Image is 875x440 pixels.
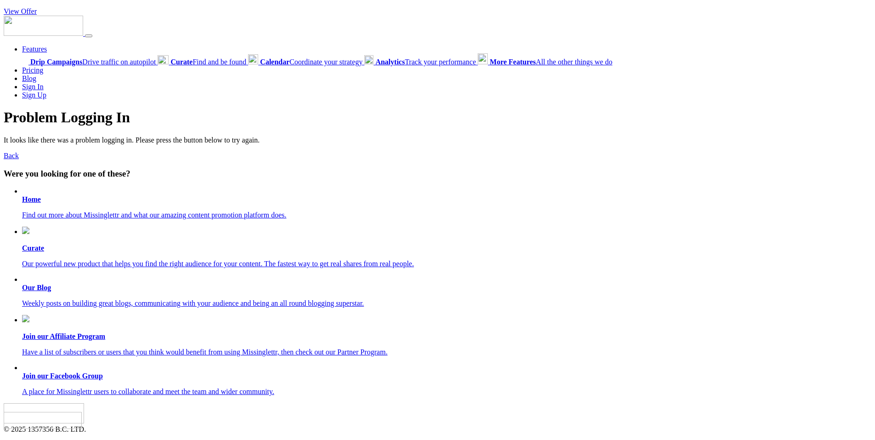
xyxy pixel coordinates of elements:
span: All the other things we do [490,58,612,66]
img: Missinglettr - Social Media Marketing for content focused teams | Product Hunt [4,412,82,429]
p: A place for Missinglettr users to collaborate and meet the team and wider community. [22,388,871,396]
a: More FeaturesAll the other things we do [478,58,612,66]
b: Curate [22,244,44,252]
a: Back [4,152,19,160]
img: revenue.png [22,315,29,322]
p: Have a list of subscribers or users that you think would benefit from using Missinglettr, then ch... [22,348,871,356]
b: Join our Facebook Group [22,372,103,380]
p: Our powerful new product that helps you find the right audience for your content. The fastest way... [22,260,871,268]
b: Our Blog [22,284,51,291]
button: Menu [85,34,92,37]
a: Blog [22,74,36,82]
b: Join our Affiliate Program [22,332,105,340]
a: Sign In [22,83,44,91]
b: Curate [170,58,192,66]
a: Home Find out more about Missinglettr and what our amazing content promotion platform does. [22,195,871,219]
span: Coordinate your strategy [260,58,362,66]
p: It looks like there was a problem logging in. Please press the button below to try again. [4,136,871,144]
p: Find out more about Missinglettr and what our amazing content promotion platform does. [22,211,871,219]
b: Home [22,195,41,203]
a: Our Blog Weekly posts on building great blogs, communicating with your audience and being an all ... [22,284,871,308]
b: Drip Campaigns [30,58,82,66]
a: Join our Affiliate Program Have a list of subscribers or users that you think would benefit from ... [22,315,871,356]
h1: Problem Logging In [4,109,871,126]
a: Features [22,45,47,53]
b: Calendar [260,58,289,66]
p: Weekly posts on building great blogs, communicating with your audience and being an all round blo... [22,299,871,308]
h3: Were you looking for one of these? [4,169,871,179]
div: Features [22,53,871,66]
a: View Offer [4,7,37,15]
a: Pricing [22,66,43,74]
a: AnalyticsTrack your performance [364,58,478,66]
a: Join our Facebook Group A place for Missinglettr users to collaborate and meet the team and wider... [22,372,871,396]
span: Find and be found [170,58,246,66]
div: © 2025 1357356 B.C. LTD. [4,403,871,434]
b: More Features [490,58,536,66]
span: Drive traffic on autopilot [30,58,156,66]
a: CalendarCoordinate your strategy [248,58,364,66]
span: Track your performance [375,58,476,66]
a: Sign Up [22,91,46,99]
a: Curate Our powerful new product that helps you find the right audience for your content. The fast... [22,227,871,268]
a: CurateFind and be found [158,58,248,66]
a: Drip CampaignsDrive traffic on autopilot [22,58,158,66]
b: Analytics [375,58,405,66]
img: curate.png [22,227,29,234]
